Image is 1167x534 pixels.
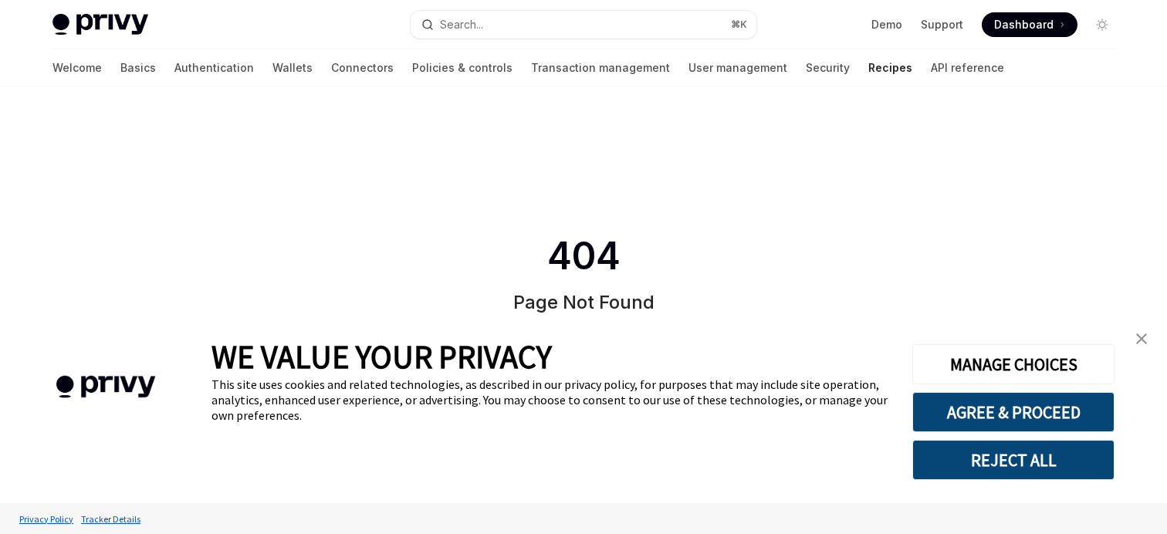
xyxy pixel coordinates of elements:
[688,49,787,86] a: User management
[272,49,313,86] a: Wallets
[15,505,77,532] a: Privacy Policy
[1126,323,1157,354] a: close banner
[1136,333,1147,344] img: close banner
[411,11,756,39] button: Search...⌘K
[931,49,1004,86] a: API reference
[531,49,670,86] a: Transaction management
[912,392,1115,432] button: AGREE & PROCEED
[871,17,902,32] a: Demo
[211,377,889,423] div: This site uses cookies and related technologies, as described in our privacy policy, for purposes...
[23,353,188,421] img: company logo
[174,49,254,86] a: Authentication
[731,19,747,31] span: ⌘ K
[331,49,394,86] a: Connectors
[211,336,552,377] span: WE VALUE YOUR PRIVACY
[513,290,655,315] h1: Page Not Found
[52,14,148,35] img: light logo
[806,49,850,86] a: Security
[440,15,483,34] div: Search...
[412,49,512,86] a: Policies & controls
[77,505,144,532] a: Tracker Details
[912,440,1115,480] button: REJECT ALL
[1090,12,1115,37] button: Toggle dark mode
[120,49,156,86] a: Basics
[912,344,1115,384] button: MANAGE CHOICES
[52,49,102,86] a: Welcome
[868,49,912,86] a: Recipes
[994,17,1054,32] span: Dashboard
[921,17,963,32] a: Support
[544,235,624,278] span: 404
[982,12,1077,37] a: Dashboard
